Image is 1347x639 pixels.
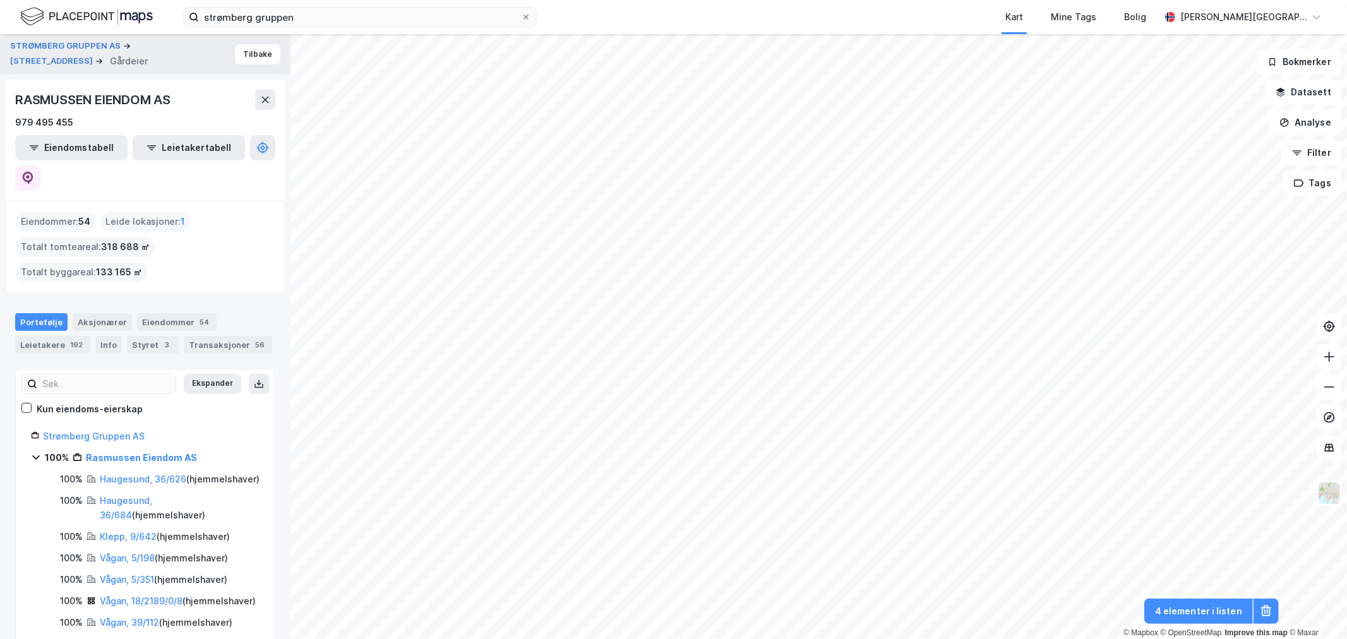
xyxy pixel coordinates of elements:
[73,313,132,331] div: Aksjonærer
[161,338,174,351] div: 3
[60,529,83,544] div: 100%
[1283,170,1342,196] button: Tags
[1265,80,1342,105] button: Datasett
[100,572,227,587] div: ( hjemmelshaver )
[100,493,260,523] div: ( hjemmelshaver )
[60,594,83,609] div: 100%
[100,574,154,585] a: Vågan, 5/351
[1281,140,1342,165] button: Filter
[100,594,256,609] div: ( hjemmelshaver )
[60,493,83,508] div: 100%
[235,44,280,64] button: Tilbake
[60,472,83,487] div: 100%
[15,135,128,160] button: Eiendomstabell
[60,551,83,566] div: 100%
[100,212,190,232] div: Leide lokasjoner :
[1180,9,1307,25] div: [PERSON_NAME][GEOGRAPHIC_DATA]
[184,336,272,354] div: Transaksjoner
[16,212,95,232] div: Eiendommer :
[100,529,230,544] div: ( hjemmelshaver )
[100,495,152,521] a: Haugesund, 36/684
[100,552,155,563] a: Vågan, 5/198
[1257,49,1342,75] button: Bokmerker
[15,336,90,354] div: Leietakere
[96,265,142,280] span: 133 165 ㎡
[137,313,217,331] div: Eiendommer
[1005,9,1023,25] div: Kart
[1269,110,1342,135] button: Analyse
[100,472,260,487] div: ( hjemmelshaver )
[1124,9,1146,25] div: Bolig
[197,316,212,328] div: 54
[37,402,143,417] div: Kun eiendoms-eierskap
[110,54,148,69] div: Gårdeier
[1225,628,1288,637] a: Improve this map
[100,531,157,542] a: Klepp, 9/642
[1284,578,1347,639] iframe: Chat Widget
[100,595,183,606] a: Vågan, 18/2189/0/8
[45,450,69,465] div: 100%
[78,214,90,229] span: 54
[10,55,95,68] button: [STREET_ADDRESS]
[95,336,122,354] div: Info
[1144,599,1253,624] button: 4 elementer i listen
[127,336,179,354] div: Styret
[86,452,197,463] a: Rasmussen Eiendom AS
[16,262,147,282] div: Totalt byggareal :
[100,615,232,630] div: ( hjemmelshaver )
[181,214,185,229] span: 1
[60,615,83,630] div: 100%
[100,617,159,628] a: Vågan, 39/112
[60,572,83,587] div: 100%
[16,237,155,257] div: Totalt tomteareal :
[100,551,228,566] div: ( hjemmelshaver )
[253,338,267,351] div: 56
[15,313,68,331] div: Portefølje
[68,338,85,351] div: 192
[199,8,521,27] input: Søk på adresse, matrikkel, gårdeiere, leietakere eller personer
[101,239,150,254] span: 318 688 ㎡
[15,90,173,110] div: RASMUSSEN EIENDOM AS
[15,115,73,130] div: 979 495 455
[133,135,245,160] button: Leietakertabell
[1161,628,1222,637] a: OpenStreetMap
[1317,481,1341,505] img: Z
[43,431,145,441] a: Strømberg Gruppen AS
[1123,628,1158,637] a: Mapbox
[37,374,176,393] input: Søk
[100,474,186,484] a: Haugesund, 36/626
[1051,9,1096,25] div: Mine Tags
[10,40,123,52] button: STRØMBERG GRUPPEN AS
[184,374,241,394] button: Ekspander
[20,6,153,28] img: logo.f888ab2527a4732fd821a326f86c7f29.svg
